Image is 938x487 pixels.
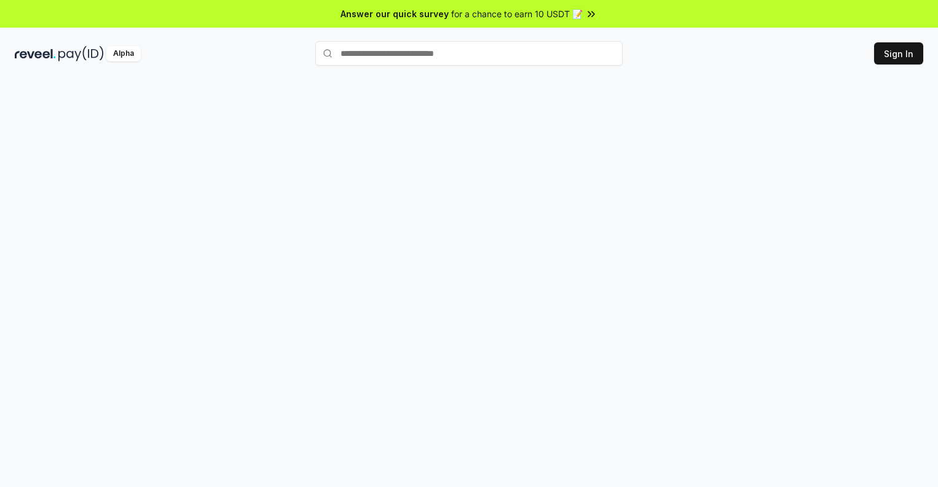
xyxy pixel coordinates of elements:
[58,46,104,61] img: pay_id
[874,42,923,64] button: Sign In
[341,7,449,20] span: Answer our quick survey
[15,46,56,61] img: reveel_dark
[451,7,583,20] span: for a chance to earn 10 USDT 📝
[106,46,141,61] div: Alpha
